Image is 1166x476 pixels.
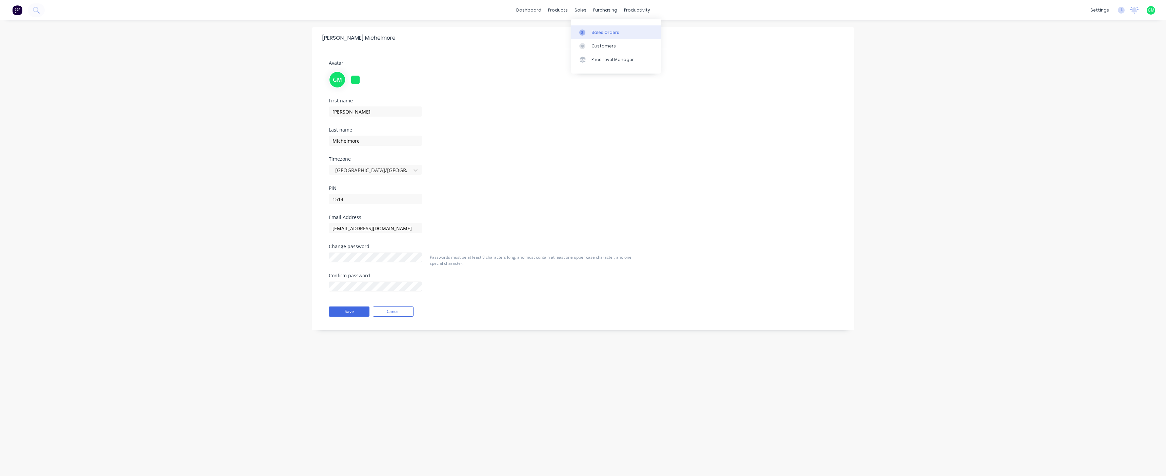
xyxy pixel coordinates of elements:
div: products [545,5,571,15]
a: Sales Orders [571,25,661,39]
button: Save [329,306,369,317]
img: Factory [12,5,22,15]
div: Timezone [329,157,491,161]
button: Cancel [373,306,414,317]
div: Customers [591,43,616,49]
a: Customers [571,39,661,53]
span: GM [1148,7,1154,13]
a: dashboard [513,5,545,15]
div: purchasing [590,5,621,15]
div: PIN [329,186,491,191]
div: sales [571,5,590,15]
div: Last name [329,127,491,132]
div: productivity [621,5,654,15]
div: Sales Orders [591,29,619,36]
div: Price Level Manager [591,57,634,63]
div: settings [1087,5,1112,15]
div: First name [329,98,491,103]
div: Change password [329,244,422,249]
span: GM [333,76,342,84]
div: [PERSON_NAME] Michelmore [319,34,396,42]
div: Confirm password [329,273,422,278]
span: Passwords must be at least 8 characters long, and must contain at least one upper case character,... [430,254,631,266]
span: Avatar [329,60,343,66]
div: Email Address [329,215,491,220]
a: Price Level Manager [571,53,661,66]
